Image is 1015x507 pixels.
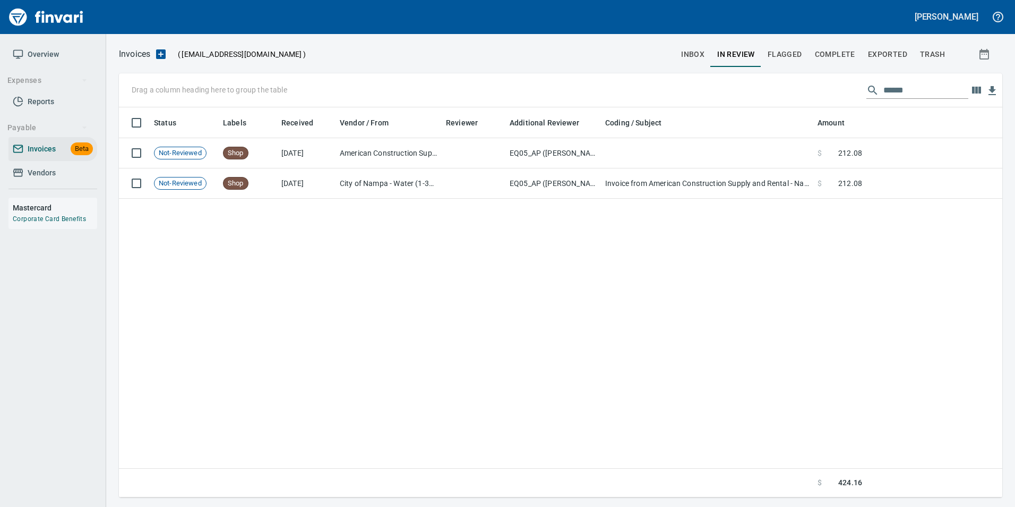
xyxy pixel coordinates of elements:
[154,116,190,129] span: Status
[223,179,248,189] span: Shop
[277,168,336,199] td: [DATE]
[8,137,97,161] a: InvoicesBeta
[510,116,593,129] span: Additional Reviewer
[8,161,97,185] a: Vendors
[510,116,579,129] span: Additional Reviewer
[281,116,313,129] span: Received
[119,48,150,61] nav: breadcrumb
[818,178,822,189] span: $
[838,477,862,488] span: 424.16
[915,11,978,22] h5: [PERSON_NAME]
[818,116,858,129] span: Amount
[8,43,97,66] a: Overview
[154,116,176,129] span: Status
[336,168,442,199] td: City of Nampa - Water (1-39480)
[3,71,92,90] button: Expenses
[28,48,59,61] span: Overview
[505,168,601,199] td: EQ05_AP ([PERSON_NAME], [PERSON_NAME], [PERSON_NAME])
[13,215,86,223] a: Corporate Card Benefits
[8,90,97,114] a: Reports
[223,116,246,129] span: Labels
[154,179,206,189] span: Not-Reviewed
[818,148,822,158] span: $
[605,116,675,129] span: Coding / Subject
[281,116,327,129] span: Received
[605,116,661,129] span: Coding / Subject
[132,84,287,95] p: Drag a column heading here to group the table
[223,148,248,158] span: Shop
[28,95,54,108] span: Reports
[223,116,260,129] span: Labels
[818,477,822,488] span: $
[838,148,862,158] span: 212.08
[446,116,492,129] span: Reviewer
[815,48,855,61] span: Complete
[601,168,813,199] td: Invoice from American Construction Supply and Rental - Nampa
[681,48,704,61] span: inbox
[768,48,802,61] span: Flagged
[340,116,402,129] span: Vendor / From
[446,116,478,129] span: Reviewer
[3,118,92,138] button: Payable
[984,83,1000,99] button: Download Table
[340,116,389,129] span: Vendor / From
[968,82,984,98] button: Choose columns to display
[6,4,86,30] img: Finvari
[28,166,56,180] span: Vendors
[505,138,601,168] td: EQ05_AP ([PERSON_NAME], [PERSON_NAME], [PERSON_NAME])
[277,138,336,168] td: [DATE]
[912,9,981,25] button: [PERSON_NAME]
[818,116,845,129] span: Amount
[150,48,171,61] button: Upload an Invoice
[28,142,56,156] span: Invoices
[336,138,442,168] td: American Construction Supply & Rental (1-39384)
[13,202,97,214] h6: Mastercard
[119,48,150,61] p: Invoices
[920,48,945,61] span: trash
[968,45,1002,64] button: Show invoices within a particular date range
[838,178,862,189] span: 212.08
[180,49,303,60] span: [EMAIL_ADDRESS][DOMAIN_NAME]
[7,121,88,134] span: Payable
[154,148,206,158] span: Not-Reviewed
[717,48,755,61] span: In Review
[7,74,88,87] span: Expenses
[171,49,306,60] p: ( )
[71,143,93,155] span: Beta
[868,48,907,61] span: Exported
